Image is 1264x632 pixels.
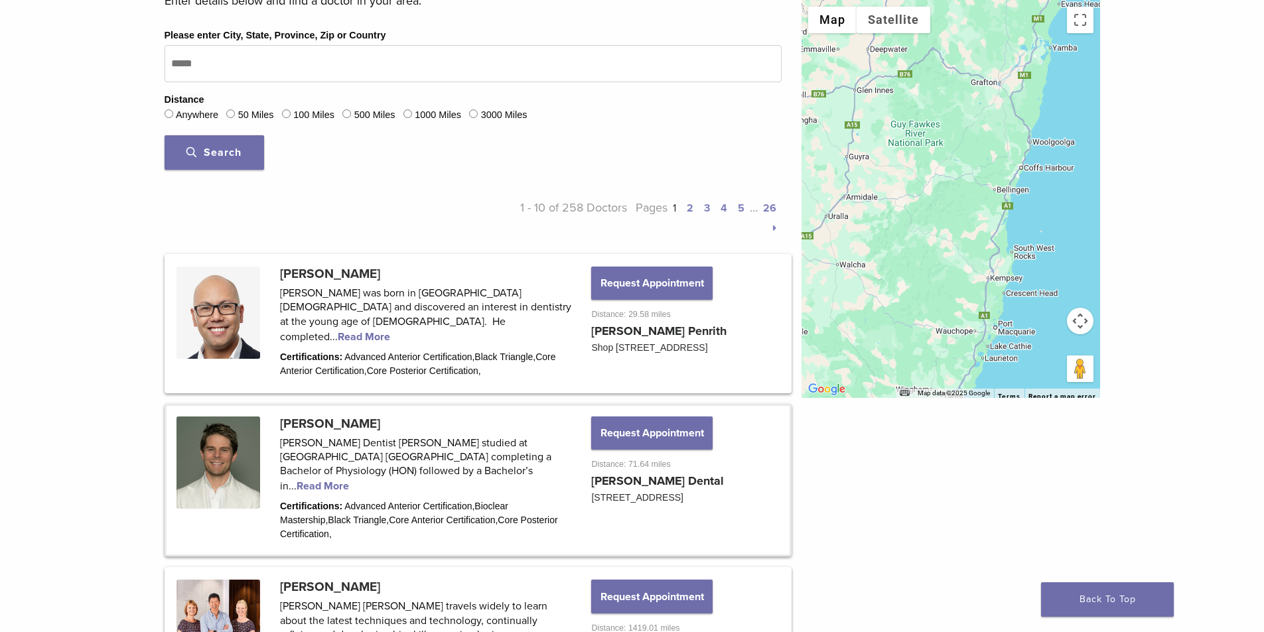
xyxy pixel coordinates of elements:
span: Map data ©2025 Google [918,389,990,397]
label: 3000 Miles [481,108,527,123]
a: Open this area in Google Maps (opens a new window) [805,381,849,398]
p: 1 - 10 of 258 Doctors [473,198,628,237]
span: … [750,200,758,215]
label: Please enter City, State, Province, Zip or Country [165,29,386,43]
button: Drag Pegman onto the map to open Street View [1067,355,1093,382]
a: 5 [738,202,744,215]
button: Request Appointment [591,416,712,450]
label: Anywhere [176,108,218,123]
button: Toggle fullscreen view [1067,7,1093,33]
button: Show street map [808,7,857,33]
img: Google [805,381,849,398]
label: 100 Miles [293,108,334,123]
a: Terms (opens in new tab) [998,393,1020,401]
button: Show satellite imagery [857,7,930,33]
a: 4 [721,202,727,215]
p: Pages [627,198,782,237]
label: 1000 Miles [415,108,461,123]
a: 2 [687,202,693,215]
button: Request Appointment [591,580,712,613]
label: 500 Miles [354,108,395,123]
a: 26 [763,202,776,215]
button: Map camera controls [1067,308,1093,334]
label: 50 Miles [238,108,274,123]
button: Search [165,135,264,170]
a: 1 [673,202,676,215]
a: Report a map error [1028,393,1096,400]
a: Back To Top [1041,582,1174,617]
a: 3 [704,202,710,215]
button: Request Appointment [591,267,712,300]
legend: Distance [165,93,204,107]
button: Keyboard shortcuts [900,389,909,398]
span: Search [186,146,242,159]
